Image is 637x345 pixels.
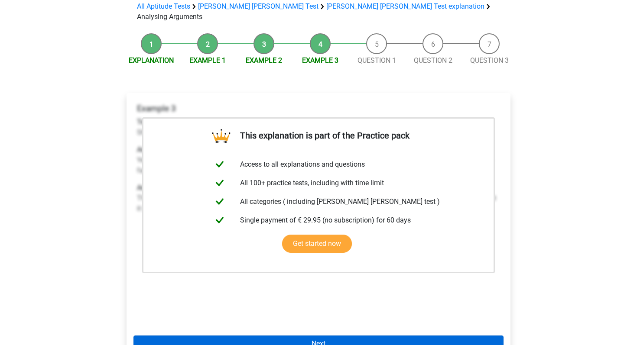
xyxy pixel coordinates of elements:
[137,145,500,176] p: Yes, programming is easy to include as a teaching material in the first math exercises students a...
[414,56,452,64] a: Question 2
[137,183,500,214] p: This is a weak argument. The argument may be true, but it is not a logical argument for learning ...
[470,56,509,64] a: Question 3
[129,56,174,64] a: Explanation
[326,2,484,10] a: [PERSON_NAME] [PERSON_NAME] Test explanation
[137,103,176,113] b: Example 3
[189,56,226,64] a: Example 1
[357,56,396,64] a: Question 1
[137,2,190,10] a: All Aptitude Tests
[137,117,500,138] p: Should primary schools offer young children the opportunity to learn to code?
[137,184,159,192] b: Answer
[137,118,150,126] b: Text
[246,56,282,64] a: Example 2
[282,235,352,253] a: Get started now
[133,1,504,22] div: Analysing Arguments
[198,2,318,10] a: [PERSON_NAME] [PERSON_NAME] Test
[137,145,167,154] b: Argument
[302,56,338,64] a: Example 3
